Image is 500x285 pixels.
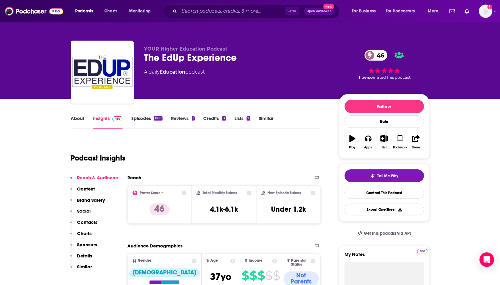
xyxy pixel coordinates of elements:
span: Gender [138,259,151,263]
a: Reviews1 [171,115,195,129]
div: Rate [344,115,424,128]
span: Logged in as ncannella [479,5,492,18]
span: $ [257,271,265,280]
a: Pro website [417,248,428,254]
p: Sponsors [77,242,97,247]
a: Show notifications dropdown [462,6,471,16]
a: Show notifications dropdown [447,6,457,16]
span: Monitoring [129,7,151,15]
span: Open Advanced [307,10,332,13]
h3: 4.1k-6.1k [210,205,238,214]
a: Contact This Podcast [344,187,424,199]
button: open menu [125,6,159,16]
a: Charts [100,6,121,16]
a: InsightsPodchaser Pro [93,115,123,129]
button: open menu [71,6,101,16]
span: rated this podcast [375,75,411,80]
div: 2 [247,116,250,121]
span: Tell Me Why [377,174,398,178]
span: Age [210,259,218,263]
div: Play [349,146,355,149]
h3: Under 1.2k [271,205,306,214]
p: Reach & Audience [77,175,118,181]
p: Details [77,253,92,259]
p: Similar [77,264,92,270]
span: 37 yo [210,271,231,283]
input: Search podcasts, credits, & more... [179,6,285,16]
div: Share [412,146,420,149]
a: About [71,115,84,129]
a: Credits3 [203,115,226,129]
button: open menu [382,6,424,16]
button: Contacts [70,219,97,230]
button: Content [70,186,95,197]
img: Podchaser Pro [417,249,428,254]
span: For Business [352,7,376,15]
span: More [428,7,438,15]
button: tell me why sparkleTell Me Why [344,169,424,182]
a: Similar [259,115,273,129]
button: List [376,131,392,153]
button: Sponsors [70,242,97,253]
span: Ctrl K [285,7,299,15]
button: Open AdvancedNew [304,8,334,15]
img: Podchaser - Follow, Share and Rate Podcasts [5,5,63,17]
p: Content [77,186,95,192]
span: $ [273,271,280,280]
button: Social [70,208,91,219]
a: Episodes1180 [131,115,162,129]
span: $ [242,271,249,280]
a: Education [159,69,185,75]
span: For Podcasters [386,7,415,15]
button: Bookmark [392,131,408,153]
button: Reach & Audience [70,175,118,186]
button: open menu [424,6,446,16]
span: 1 person [359,75,375,80]
label: My Notes [344,251,424,262]
button: Export One-Sheet [344,204,424,215]
h1: Podcast Insights [71,154,126,163]
h2: Total Monthly Listens [203,191,237,195]
span: Get this podcast via API [364,231,411,236]
p: Social [77,208,91,214]
h2: New Episode Listens [267,191,301,195]
span: $ [250,271,257,280]
h2: Reach [127,175,141,181]
a: Get this podcast via API [353,226,416,241]
svg: Add a profile image [487,5,492,9]
div: [DEMOGRAPHIC_DATA] [129,268,200,277]
span: Income [249,259,263,263]
div: Apps [364,146,372,149]
p: Contacts [77,219,97,225]
p: Brand Safety [77,197,105,203]
a: Lists2 [234,115,250,129]
span: Charts [104,7,117,15]
button: Play [344,131,360,153]
h2: Audience Demographics [127,243,183,249]
p: 46 [149,203,169,215]
div: Search podcasts, credits, & more... [168,4,345,18]
span: 46 [371,50,387,61]
div: 1180 [154,116,162,121]
button: open menu [347,6,383,16]
img: The EdUp Experience [72,42,133,102]
button: Follow [344,100,424,113]
span: Parental Status [291,259,310,267]
button: Apps [360,131,376,153]
img: tell me why sparkle [370,174,375,178]
div: Bookmark [393,146,407,149]
button: Similar [70,264,92,275]
img: Podchaser Pro [112,116,123,121]
span: Podcasts [75,7,93,15]
div: Open Intercom Messenger [479,252,494,267]
button: Charts [70,230,92,242]
div: 1 [192,116,195,121]
span: $ [265,271,272,280]
button: Share [408,131,424,153]
button: Brand Safety [70,197,105,208]
img: User Profile [479,5,492,18]
span: YOUR Higher Education Podcast [144,46,227,52]
a: 46 [364,50,387,61]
